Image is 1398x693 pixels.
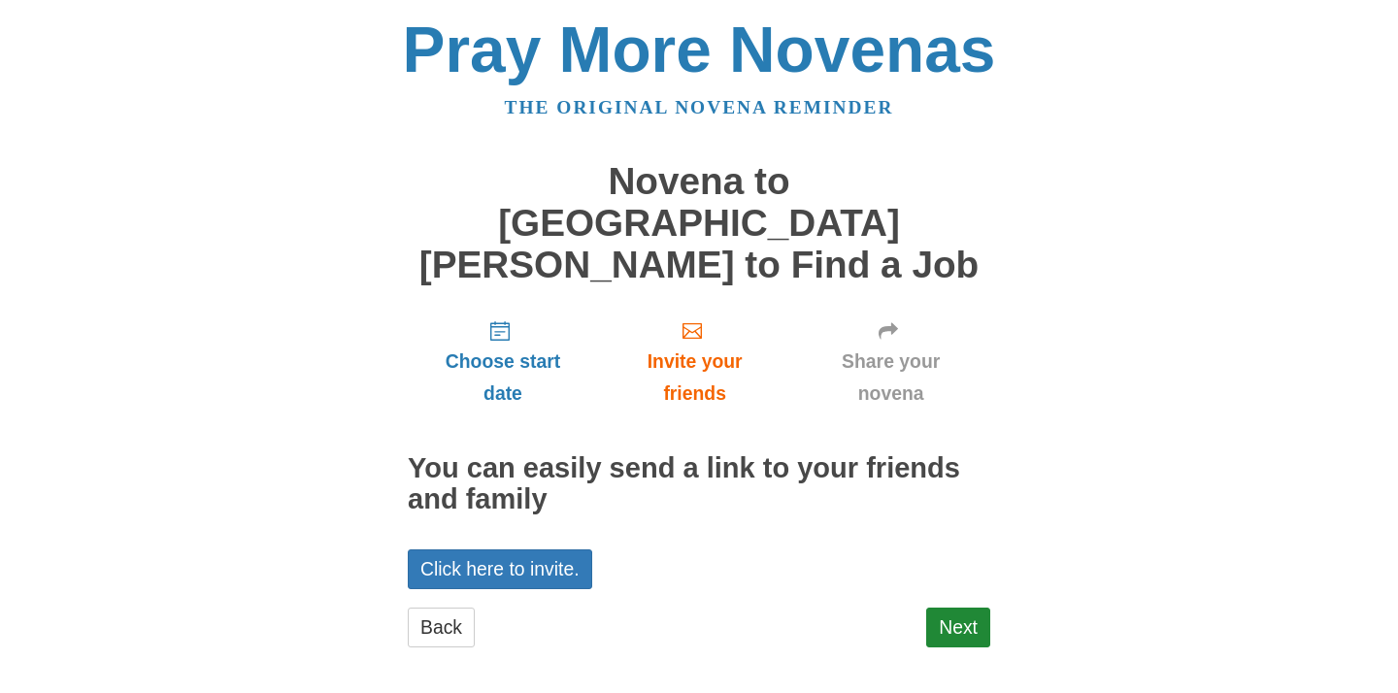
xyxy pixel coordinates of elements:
a: Click here to invite. [408,549,592,589]
h2: You can easily send a link to your friends and family [408,453,990,515]
a: The original novena reminder [505,97,894,117]
a: Next [926,608,990,647]
a: Invite your friends [598,305,791,420]
span: Invite your friends [617,346,772,410]
a: Back [408,608,475,647]
span: Choose start date [427,346,579,410]
a: Choose start date [408,305,598,420]
span: Share your novena [811,346,971,410]
a: Pray More Novenas [403,14,996,85]
h1: Novena to [GEOGRAPHIC_DATA][PERSON_NAME] to Find a Job [408,161,990,285]
a: Share your novena [791,305,990,420]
